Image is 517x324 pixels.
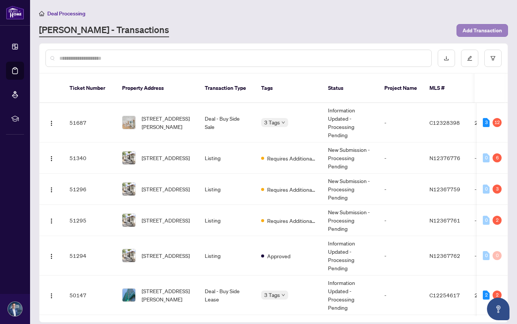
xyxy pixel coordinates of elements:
[142,287,193,303] span: [STREET_ADDRESS][PERSON_NAME]
[322,205,378,236] td: New Submission - Processing Pending
[48,156,54,162] img: Logo
[142,216,190,224] span: [STREET_ADDRESS]
[483,118,490,127] div: 3
[199,205,255,236] td: Listing
[267,217,316,225] span: Requires Additional Docs
[429,186,460,192] span: N12367759
[45,183,57,195] button: Logo
[63,103,116,142] td: 51687
[142,251,190,260] span: [STREET_ADDRESS]
[39,11,44,16] span: home
[142,114,193,131] span: [STREET_ADDRESS][PERSON_NAME]
[122,249,135,262] img: thumbnail-img
[429,292,460,298] span: C12254617
[493,153,502,162] div: 6
[47,10,85,17] span: Deal Processing
[6,6,24,20] img: logo
[281,293,285,297] span: down
[483,216,490,225] div: 0
[199,236,255,276] td: Listing
[122,183,135,195] img: thumbnail-img
[199,103,255,142] td: Deal - Buy Side Sale
[48,120,54,126] img: Logo
[267,252,290,260] span: Approved
[45,117,57,129] button: Logo
[63,205,116,236] td: 51295
[322,142,378,174] td: New Submission - Processing Pending
[378,205,423,236] td: -
[457,24,508,37] button: Add Transaction
[116,74,199,103] th: Property Address
[63,276,116,315] td: 50147
[493,291,502,300] div: 2
[48,218,54,224] img: Logo
[8,302,22,316] img: Profile Icon
[199,174,255,205] td: Listing
[322,236,378,276] td: Information Updated - Processing Pending
[199,74,255,103] th: Transaction Type
[142,154,190,162] span: [STREET_ADDRESS]
[63,236,116,276] td: 51294
[45,289,57,301] button: Logo
[199,142,255,174] td: Listing
[63,142,116,174] td: 51340
[493,216,502,225] div: 2
[48,293,54,299] img: Logo
[429,119,460,126] span: C12328398
[122,289,135,301] img: thumbnail-img
[378,103,423,142] td: -
[483,153,490,162] div: 0
[429,217,460,224] span: N12367761
[281,121,285,124] span: down
[467,56,472,61] span: edit
[39,24,169,37] a: [PERSON_NAME] - Transactions
[493,185,502,194] div: 3
[45,214,57,226] button: Logo
[267,154,316,162] span: Requires Additional Docs
[322,74,378,103] th: Status
[423,74,469,103] th: MLS #
[267,185,316,194] span: Requires Additional Docs
[444,56,449,61] span: download
[378,142,423,174] td: -
[438,50,455,67] button: download
[483,185,490,194] div: 0
[264,291,280,299] span: 3 Tags
[429,252,460,259] span: N12367762
[429,154,460,161] span: N12376776
[490,56,496,61] span: filter
[45,152,57,164] button: Logo
[48,253,54,259] img: Logo
[142,185,190,193] span: [STREET_ADDRESS]
[378,74,423,103] th: Project Name
[461,50,478,67] button: edit
[378,236,423,276] td: -
[264,118,280,127] span: 3 Tags
[487,298,509,320] button: Open asap
[463,24,502,36] span: Add Transaction
[484,50,502,67] button: filter
[493,251,502,260] div: 0
[122,116,135,129] img: thumbnail-img
[378,276,423,315] td: -
[255,74,322,103] th: Tags
[322,276,378,315] td: Information Updated - Processing Pending
[322,174,378,205] td: New Submission - Processing Pending
[378,174,423,205] td: -
[122,151,135,164] img: thumbnail-img
[322,103,378,142] td: Information Updated - Processing Pending
[483,251,490,260] div: 0
[122,214,135,227] img: thumbnail-img
[63,74,116,103] th: Ticket Number
[483,291,490,300] div: 2
[45,250,57,262] button: Logo
[63,174,116,205] td: 51296
[48,187,54,193] img: Logo
[493,118,502,127] div: 12
[199,276,255,315] td: Deal - Buy Side Lease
